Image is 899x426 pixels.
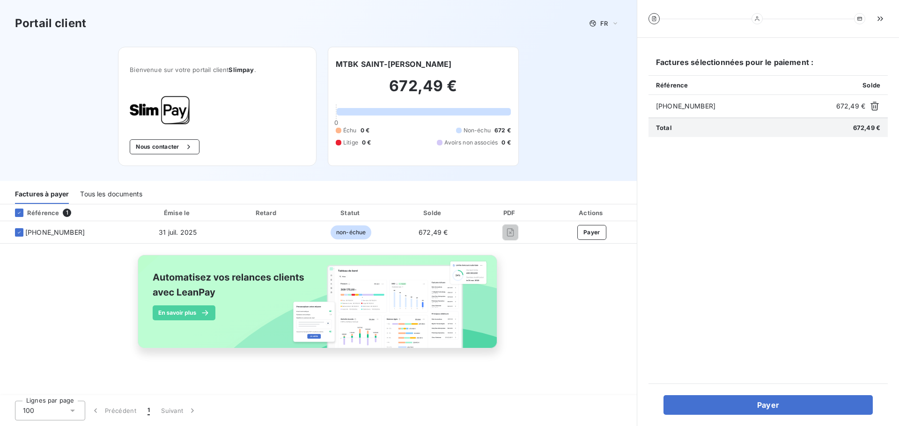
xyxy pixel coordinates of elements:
span: 672,49 € [853,124,880,131]
span: 672,49 € [419,228,448,236]
button: Payer [663,395,873,415]
img: Company logo [130,96,190,124]
span: Slimpay [228,66,254,73]
span: Litige [343,138,358,147]
div: Tous les documents [80,184,142,204]
div: Retard [226,208,308,217]
span: Référence [656,81,688,89]
div: Émise le [133,208,222,217]
button: Précédent [85,401,142,420]
img: banner [129,249,508,364]
span: Avoirs non associés [444,138,498,147]
span: Solde [862,81,880,89]
span: 0 [334,119,338,126]
span: FR [600,20,608,27]
span: 0 € [501,138,510,147]
button: Nous contacter [130,139,199,154]
span: Échu [343,126,357,135]
span: 0 € [361,126,369,135]
span: 672 € [494,126,511,135]
h6: MTBK SAINT-[PERSON_NAME] [336,58,452,70]
span: Non-échu [464,126,491,135]
span: 0 € [362,138,371,147]
div: Statut [311,208,391,217]
div: Référence [7,209,59,217]
div: Factures à payer [15,184,69,204]
span: 1 [63,209,71,217]
span: Bienvenue sur votre portail client . [130,66,305,73]
span: [PHONE_NUMBER] [656,101,833,111]
button: Suivant [155,401,203,420]
div: Actions [549,208,635,217]
span: 31 juil. 2025 [159,228,197,236]
span: 100 [23,406,34,415]
h6: Factures sélectionnées pour le paiement : [648,57,888,75]
button: Payer [577,225,606,240]
div: PDF [476,208,545,217]
h2: 672,49 € [336,77,511,105]
h3: Portail client [15,15,86,32]
div: Solde [395,208,472,217]
span: 1 [147,406,150,415]
span: Total [656,124,672,131]
span: 672,49 € [836,101,865,111]
span: [PHONE_NUMBER] [25,228,85,237]
span: non-échue [331,225,371,239]
button: 1 [142,401,155,420]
